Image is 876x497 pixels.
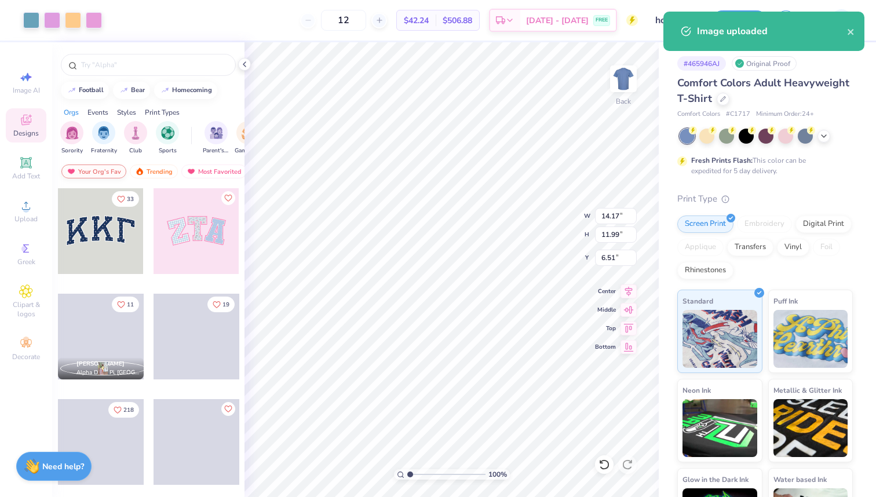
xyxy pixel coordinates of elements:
[773,384,842,396] span: Metallic & Glitter Ink
[235,121,261,155] button: filter button
[677,192,853,206] div: Print Type
[677,76,849,105] span: Comfort Colors Adult Heavyweight T-Shirt
[847,24,855,38] button: close
[76,360,125,368] span: [PERSON_NAME]
[221,191,235,205] button: Like
[127,302,134,308] span: 11
[242,126,255,140] img: Game Day Image
[67,87,76,94] img: trend_line.gif
[727,239,773,256] div: Transfers
[181,165,247,178] div: Most Favorited
[795,215,852,233] div: Digital Print
[159,147,177,155] span: Sports
[443,14,472,27] span: $506.88
[677,239,724,256] div: Applique
[60,121,83,155] div: filter for Sorority
[682,295,713,307] span: Standard
[60,121,83,155] button: filter button
[682,310,757,368] img: Standard
[135,167,144,176] img: trending.gif
[596,16,608,24] span: FREE
[80,59,228,71] input: Try "Alpha"
[321,10,366,31] input: – –
[773,473,827,485] span: Water based Ink
[129,126,142,140] img: Club Image
[64,107,79,118] div: Orgs
[91,121,117,155] div: filter for Fraternity
[813,239,840,256] div: Foil
[154,82,217,99] button: homecoming
[737,215,792,233] div: Embroidery
[119,87,129,94] img: trend_line.gif
[97,126,110,140] img: Fraternity Image
[123,407,134,413] span: 218
[156,121,179,155] div: filter for Sports
[221,402,235,416] button: Like
[112,297,139,312] button: Like
[203,147,229,155] span: Parent's Weekend
[87,107,108,118] div: Events
[773,310,848,368] img: Puff Ink
[6,300,46,319] span: Clipart & logos
[777,239,809,256] div: Vinyl
[526,14,589,27] span: [DATE] - [DATE]
[130,165,178,178] div: Trending
[12,352,40,361] span: Decorate
[612,67,635,90] img: Back
[124,121,147,155] div: filter for Club
[76,368,139,377] span: Alpha Delta Pi, [GEOGRAPHIC_DATA][US_STATE] at [GEOGRAPHIC_DATA]
[682,384,711,396] span: Neon Ink
[145,107,180,118] div: Print Types
[131,87,145,93] div: bear
[203,121,229,155] div: filter for Parent's Weekend
[697,24,847,38] div: Image uploaded
[677,56,726,71] div: # 465946AJ
[65,126,79,140] img: Sorority Image
[61,147,83,155] span: Sorority
[677,109,720,119] span: Comfort Colors
[13,86,40,95] span: Image AI
[488,469,507,480] span: 100 %
[677,262,733,279] div: Rhinestones
[210,126,223,140] img: Parent's Weekend Image
[61,82,109,99] button: football
[207,297,235,312] button: Like
[67,167,76,176] img: most_fav.gif
[187,167,196,176] img: most_fav.gif
[732,56,797,71] div: Original Proof
[17,257,35,266] span: Greek
[113,82,150,99] button: bear
[172,87,212,93] div: homecoming
[595,324,616,332] span: Top
[756,109,814,119] span: Minimum Order: 24 +
[91,147,117,155] span: Fraternity
[42,461,84,472] strong: Need help?
[616,96,631,107] div: Back
[595,343,616,351] span: Bottom
[595,287,616,295] span: Center
[691,155,834,176] div: This color can be expedited for 5 day delivery.
[203,121,229,155] button: filter button
[647,9,703,32] input: Untitled Design
[79,87,104,93] div: football
[235,121,261,155] div: filter for Game Day
[127,196,134,202] span: 33
[691,156,753,165] strong: Fresh Prints Flash:
[773,399,848,457] img: Metallic & Glitter Ink
[13,129,39,138] span: Designs
[222,302,229,308] span: 19
[91,121,117,155] button: filter button
[112,191,139,207] button: Like
[108,402,139,418] button: Like
[726,109,750,119] span: # C1717
[682,399,757,457] img: Neon Ink
[682,473,749,485] span: Glow in the Dark Ink
[14,214,38,224] span: Upload
[129,147,142,155] span: Club
[124,121,147,155] button: filter button
[404,14,429,27] span: $42.24
[12,171,40,181] span: Add Text
[161,126,174,140] img: Sports Image
[117,107,136,118] div: Styles
[156,121,179,155] button: filter button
